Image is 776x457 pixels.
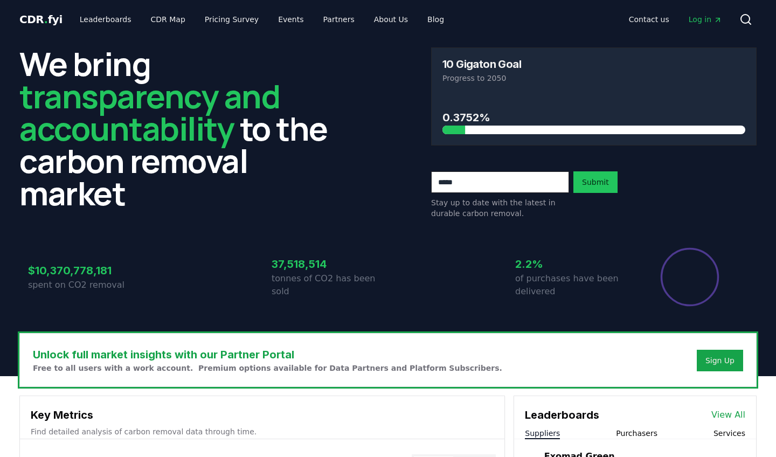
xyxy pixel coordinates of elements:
[689,14,722,25] span: Log in
[142,10,194,29] a: CDR Map
[19,13,63,26] span: CDR fyi
[28,279,144,292] p: spent on CO2 removal
[525,428,560,439] button: Suppliers
[515,256,632,272] h3: 2.2%
[315,10,363,29] a: Partners
[71,10,453,29] nav: Main
[660,247,720,307] div: Percentage of sales delivered
[713,428,745,439] button: Services
[680,10,731,29] a: Log in
[28,262,144,279] h3: $10,370,778,181
[272,272,388,298] p: tonnes of CO2 has been sold
[697,350,743,371] button: Sign Up
[620,10,678,29] a: Contact us
[515,272,632,298] p: of purchases have been delivered
[196,10,267,29] a: Pricing Survey
[525,407,599,423] h3: Leaderboards
[705,355,735,366] a: Sign Up
[442,109,745,126] h3: 0.3752%
[19,47,345,209] h2: We bring to the carbon removal market
[419,10,453,29] a: Blog
[431,197,569,219] p: Stay up to date with the latest in durable carbon removal.
[711,408,745,421] a: View All
[573,171,618,193] button: Submit
[31,426,494,437] p: Find detailed analysis of carbon removal data through time.
[31,407,494,423] h3: Key Metrics
[19,12,63,27] a: CDR.fyi
[269,10,312,29] a: Events
[19,74,280,150] span: transparency and accountability
[442,59,521,70] h3: 10 Gigaton Goal
[365,10,417,29] a: About Us
[616,428,657,439] button: Purchasers
[620,10,731,29] nav: Main
[33,363,502,373] p: Free to all users with a work account. Premium options available for Data Partners and Platform S...
[44,13,48,26] span: .
[71,10,140,29] a: Leaderboards
[33,347,502,363] h3: Unlock full market insights with our Partner Portal
[442,73,745,84] p: Progress to 2050
[272,256,388,272] h3: 37,518,514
